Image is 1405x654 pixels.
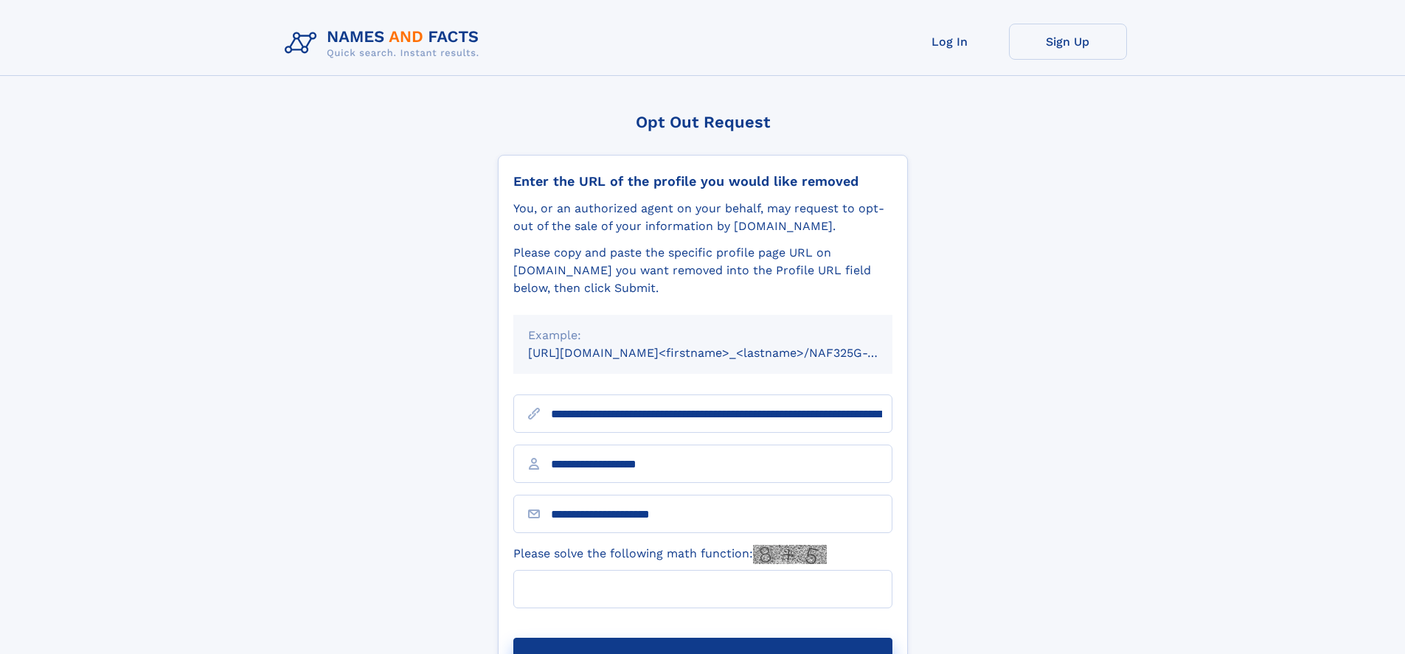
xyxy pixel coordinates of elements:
small: [URL][DOMAIN_NAME]<firstname>_<lastname>/NAF325G-xxxxxxxx [528,346,920,360]
div: Enter the URL of the profile you would like removed [513,173,892,189]
div: You, or an authorized agent on your behalf, may request to opt-out of the sale of your informatio... [513,200,892,235]
a: Sign Up [1009,24,1127,60]
div: Please copy and paste the specific profile page URL on [DOMAIN_NAME] you want removed into the Pr... [513,244,892,297]
label: Please solve the following math function: [513,545,827,564]
div: Example: [528,327,878,344]
a: Log In [891,24,1009,60]
img: Logo Names and Facts [279,24,491,63]
div: Opt Out Request [498,113,908,131]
